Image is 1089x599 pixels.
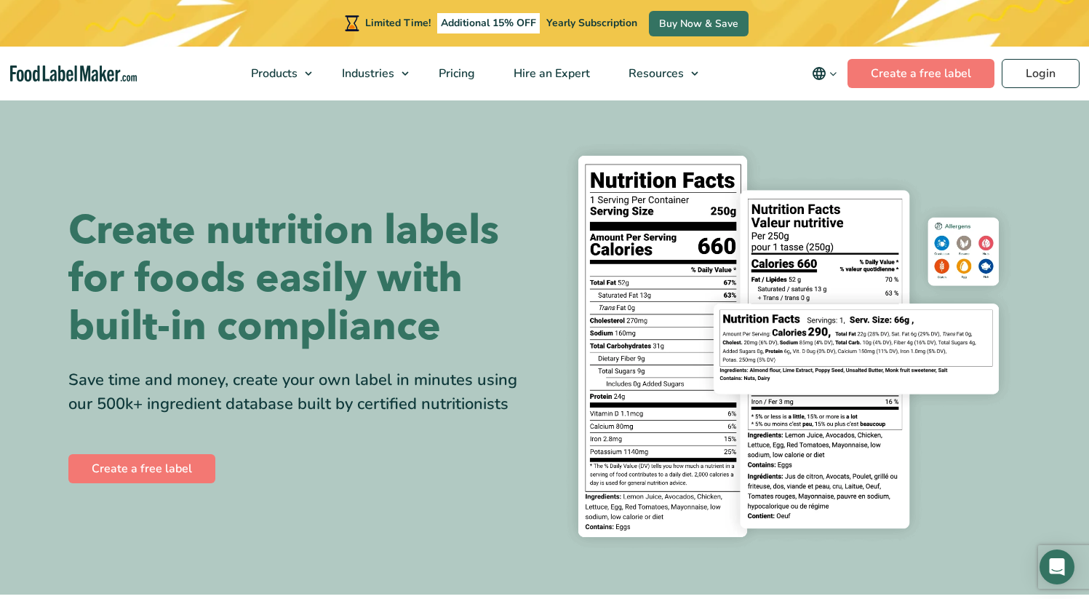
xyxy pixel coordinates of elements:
[1040,550,1074,584] div: Open Intercom Messenger
[649,11,749,36] a: Buy Now & Save
[546,16,637,30] span: Yearly Subscription
[437,13,540,33] span: Additional 15% OFF
[338,66,396,82] span: Industries
[610,47,706,100] a: Resources
[420,47,491,100] a: Pricing
[847,59,994,88] a: Create a free label
[247,66,299,82] span: Products
[68,207,534,351] h1: Create nutrition labels for foods easily with built-in compliance
[323,47,416,100] a: Industries
[624,66,685,82] span: Resources
[232,47,319,100] a: Products
[365,16,431,30] span: Limited Time!
[495,47,606,100] a: Hire an Expert
[68,454,215,483] a: Create a free label
[434,66,476,82] span: Pricing
[1002,59,1080,88] a: Login
[509,66,591,82] span: Hire an Expert
[68,368,534,416] div: Save time and money, create your own label in minutes using our 500k+ ingredient database built b...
